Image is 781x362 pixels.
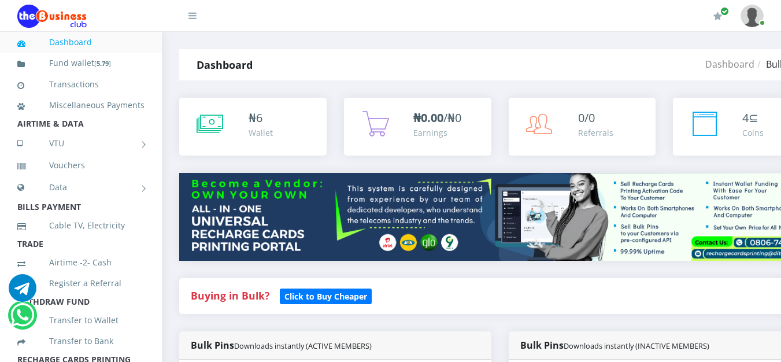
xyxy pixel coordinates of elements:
[9,283,36,302] a: Chat for support
[413,110,443,125] b: ₦0.00
[280,289,372,302] a: Click to Buy Cheaper
[742,109,764,127] div: ⊆
[17,29,145,56] a: Dashboard
[284,291,367,302] b: Click to Buy Cheaper
[17,92,145,119] a: Miscellaneous Payments
[191,339,372,352] strong: Bulk Pins
[17,270,145,297] a: Register a Referral
[17,173,145,202] a: Data
[705,58,754,71] a: Dashboard
[578,110,595,125] span: 0/0
[94,59,111,68] small: [ ]
[17,328,145,354] a: Transfer to Bank
[17,152,145,179] a: Vouchers
[742,110,749,125] span: 4
[234,341,372,351] small: Downloads instantly (ACTIVE MEMBERS)
[509,98,656,156] a: 0/0 Referrals
[17,5,87,28] img: Logo
[17,249,145,276] a: Airtime -2- Cash
[720,7,729,16] span: Renew/Upgrade Subscription
[17,307,145,334] a: Transfer to Wallet
[179,98,327,156] a: ₦6 Wallet
[97,59,109,68] b: 5.79
[10,310,34,329] a: Chat for support
[413,127,461,139] div: Earnings
[520,339,709,352] strong: Bulk Pins
[191,289,269,302] strong: Buying in Bulk?
[344,98,491,156] a: ₦0.00/₦0 Earnings
[713,12,722,21] i: Renew/Upgrade Subscription
[249,109,273,127] div: ₦
[249,127,273,139] div: Wallet
[17,129,145,158] a: VTU
[17,50,145,77] a: Fund wallet[5.79]
[741,5,764,27] img: User
[17,71,145,98] a: Transactions
[197,58,253,72] strong: Dashboard
[742,127,764,139] div: Coins
[17,212,145,239] a: Cable TV, Electricity
[564,341,709,351] small: Downloads instantly (INACTIVE MEMBERS)
[413,110,461,125] span: /₦0
[256,110,262,125] span: 6
[578,127,613,139] div: Referrals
